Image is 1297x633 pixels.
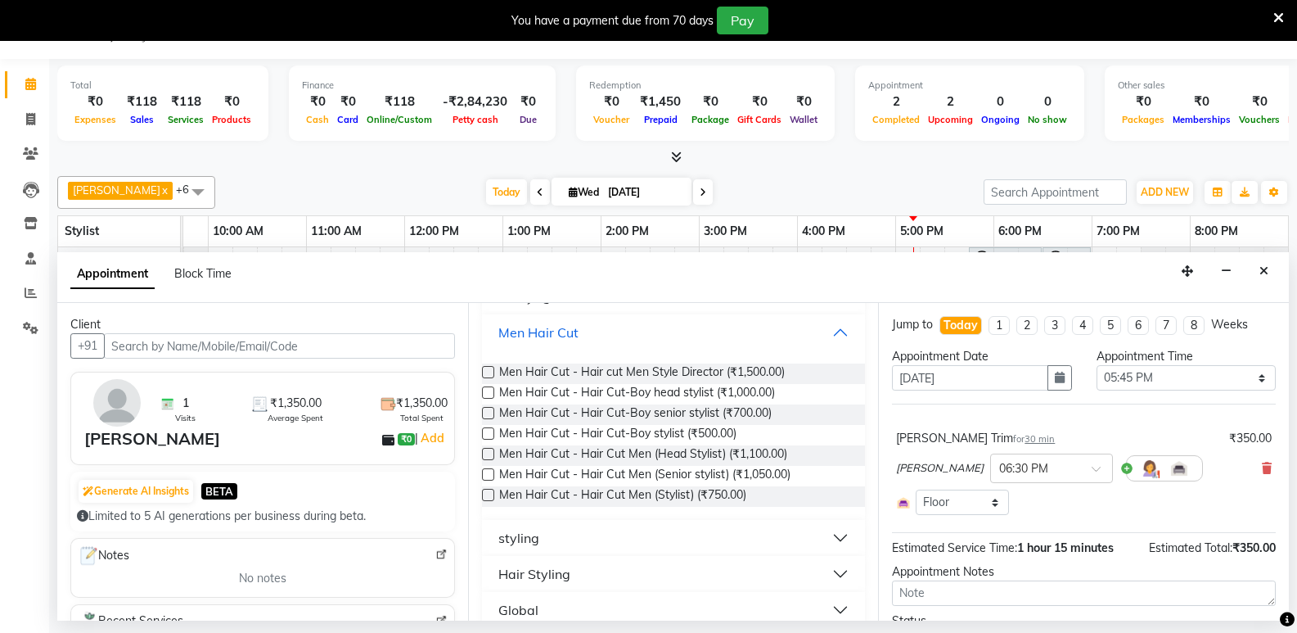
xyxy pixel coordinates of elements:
span: Prepaid [640,114,682,125]
a: 12:00 PM [405,219,463,243]
button: Close [1252,259,1276,284]
div: styling [498,528,539,548]
div: ₹0 [1235,93,1284,111]
span: [PERSON_NAME] [896,460,984,477]
span: ₹0 [398,433,415,446]
li: 6 [1128,316,1149,335]
span: | [415,428,447,448]
div: ₹0 [302,93,333,111]
a: 3:00 PM [700,219,751,243]
div: ₹0 [1118,93,1169,111]
span: Online/Custom [363,114,436,125]
span: [PERSON_NAME] [73,183,160,197]
div: [PERSON_NAME], TK05, 05:45 PM-06:30 PM, Men Hair Cut - Hair Cut Men (Stylist) [970,250,1040,284]
li: 3 [1044,316,1065,335]
div: 0 [1024,93,1071,111]
div: [PERSON_NAME], TK05, 06:30 PM-07:00 PM, [PERSON_NAME] Trim [1044,250,1089,284]
span: Men Hair Cut - Hair Cut Men (Senior stylist) (₹1,050.00) [499,466,790,486]
div: Jump to [892,316,933,333]
button: Hair Styling [489,559,859,589]
button: styling [489,523,859,553]
span: BETA [201,483,237,499]
span: ADD NEW [1141,186,1189,198]
span: Expenses [70,114,120,125]
span: Wallet [786,114,822,125]
div: ₹350.00 [1229,430,1272,447]
a: 7:00 PM [1092,219,1144,243]
span: 30 min [1025,433,1055,445]
div: Appointment [868,79,1071,93]
span: Voucher [589,114,633,125]
span: Petty cash [448,114,502,125]
div: Client [70,316,455,333]
div: Redemption [589,79,822,93]
div: Limited to 5 AI generations per business during beta. [77,508,448,525]
span: ₹1,350.00 [270,395,322,412]
div: ₹1,450 [633,93,687,111]
span: Men Hair Cut - Hair Cut-Boy senior stylist (₹700.00) [499,405,772,425]
div: Appointment Time [1097,348,1276,365]
input: Search Appointment [984,179,1127,205]
button: Global [489,595,859,625]
span: ₹1,350.00 [396,395,448,412]
div: You have a payment due from 70 days [511,12,714,29]
li: 5 [1100,316,1121,335]
div: ₹118 [120,93,164,111]
div: ₹0 [1169,93,1235,111]
span: Estimated Total: [1149,540,1232,555]
div: Finance [302,79,543,93]
span: Estimated Service Time: [892,540,1017,555]
div: 2 [924,93,977,111]
div: ₹118 [363,93,436,111]
div: Total [70,79,255,93]
span: Upcoming [924,114,977,125]
span: Appointment [70,260,155,289]
a: 8:00 PM [1191,219,1242,243]
div: Global [498,600,538,620]
div: [PERSON_NAME] Trim [896,430,1055,447]
a: 10:00 AM [209,219,268,243]
a: Add [418,428,447,448]
span: Ongoing [977,114,1024,125]
div: 2 [868,93,924,111]
span: Products [208,114,255,125]
span: Wed [565,186,603,198]
div: ₹0 [687,93,733,111]
div: [PERSON_NAME] [84,427,220,451]
span: Men Hair Cut - Hair Cut-Boy stylist (₹500.00) [499,425,736,445]
div: ₹0 [733,93,786,111]
span: Total Spent [400,412,444,424]
li: 1 [989,316,1010,335]
a: 4:00 PM [798,219,849,243]
li: 2 [1016,316,1038,335]
span: Men Hair Cut - Hair Cut-Boy head stylist (₹1,000.00) [499,384,775,405]
span: No notes [239,570,286,587]
div: ₹0 [514,93,543,111]
button: Generate AI Insights [79,480,193,503]
input: Search by Name/Mobile/Email/Code [104,333,455,359]
img: Interior.png [896,495,911,510]
img: avatar [93,379,141,427]
span: ₹350.00 [1232,540,1276,555]
li: 8 [1183,316,1205,335]
a: 2:00 PM [601,219,653,243]
img: Interior.png [1169,459,1189,478]
span: Men Hair Cut - Hair Cut Men (Stylist) (₹750.00) [499,486,746,507]
div: ₹0 [589,93,633,111]
span: Services [164,114,208,125]
button: Pay [717,7,768,34]
div: Appointment Date [892,348,1071,365]
span: Block Time [174,266,232,281]
div: ₹0 [208,93,255,111]
div: ₹0 [333,93,363,111]
span: 1 hour 15 minutes [1017,540,1114,555]
span: +6 [176,183,201,196]
a: 1:00 PM [503,219,555,243]
div: ₹118 [164,93,208,111]
button: Men Hair Cut [489,318,859,347]
div: Status [892,613,1071,630]
span: Today [486,179,527,205]
span: 1 [182,395,189,412]
div: Hair Styling [498,564,570,584]
span: Visits [175,412,196,424]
